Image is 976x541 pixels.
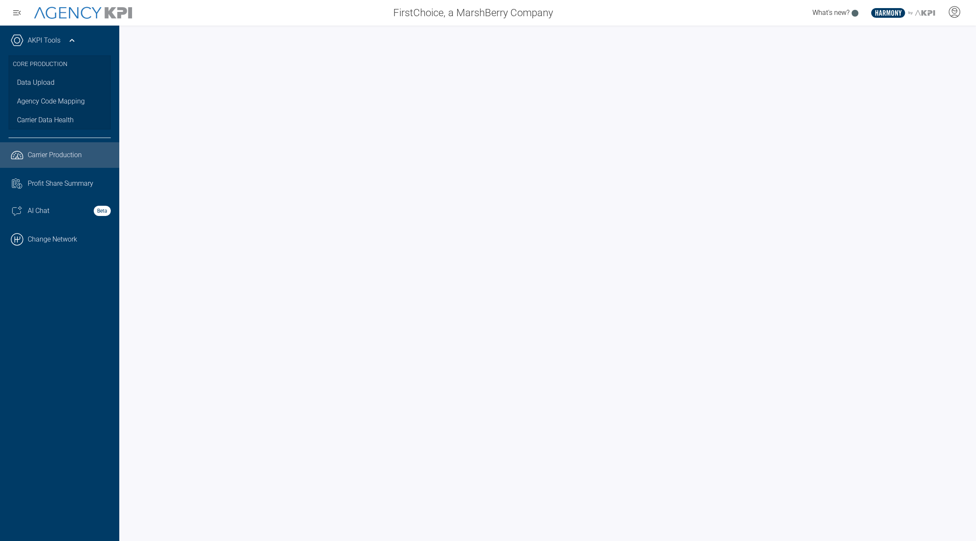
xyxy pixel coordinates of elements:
span: AI Chat [28,206,49,216]
a: Data Upload [9,73,111,92]
a: Agency Code Mapping [9,92,111,111]
img: AgencyKPI [34,7,132,19]
span: FirstChoice, a MarshBerry Company [393,5,553,20]
span: Carrier Production [28,150,82,160]
span: What's new? [812,9,849,17]
a: AKPI Tools [28,35,60,46]
strong: Beta [94,206,111,216]
h3: Core Production [13,55,107,73]
span: Carrier Data Health [17,115,74,125]
a: Carrier Data Health [9,111,111,129]
span: Profit Share Summary [28,178,93,189]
